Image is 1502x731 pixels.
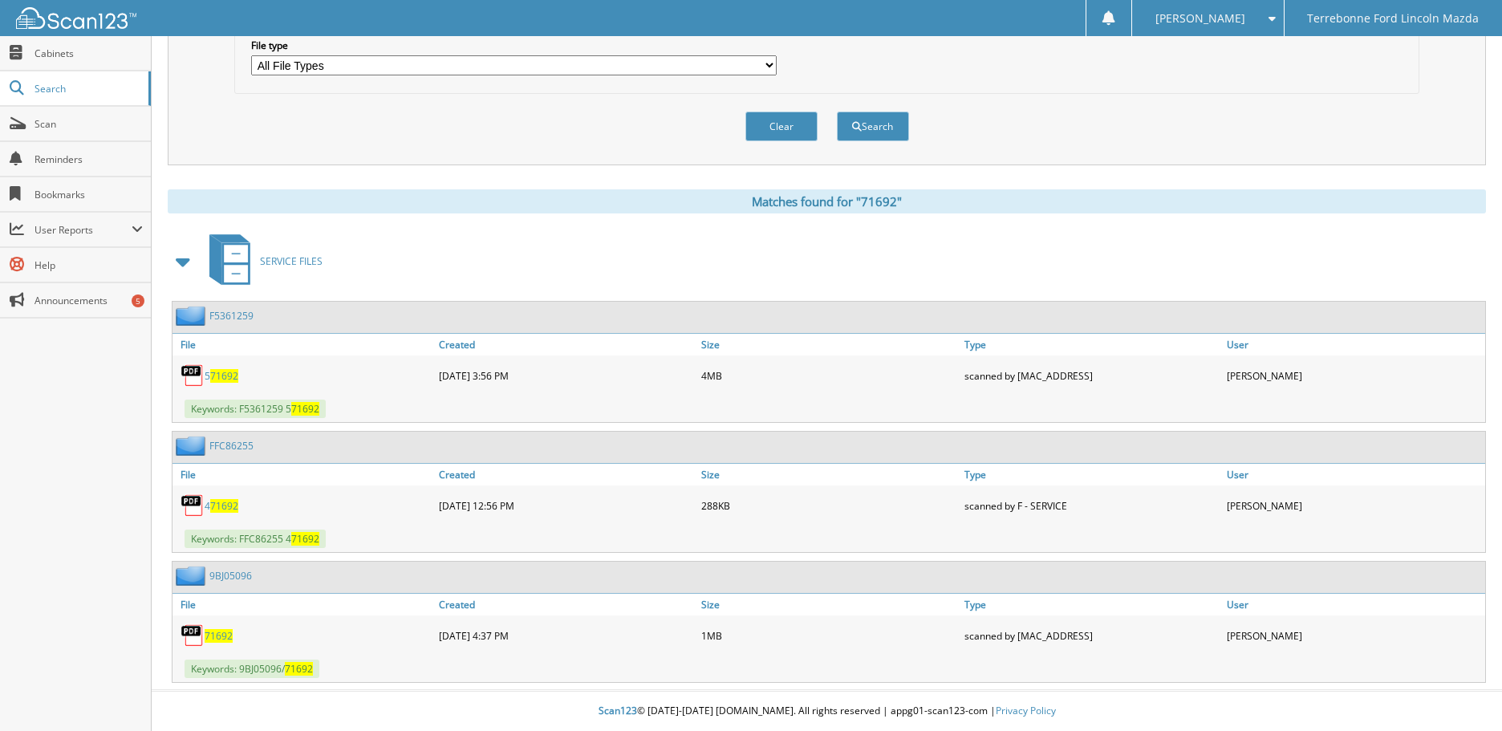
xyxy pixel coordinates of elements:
button: Search [837,112,909,141]
a: File [173,464,435,485]
a: 571692 [205,369,238,383]
div: scanned by [MAC_ADDRESS] [960,619,1223,652]
div: [DATE] 4:37 PM [435,619,697,652]
div: Matches found for "71692" [168,189,1486,213]
span: Keywords: F5361259 5 [185,400,326,418]
a: 9BJ05096 [209,569,252,583]
span: SERVICE FILES [260,254,323,268]
span: Scan [35,117,143,131]
span: 71692 [291,402,319,416]
span: Search [35,82,140,95]
span: Help [35,258,143,272]
span: 71692 [210,369,238,383]
a: Created [435,464,697,485]
div: 288KB [697,489,960,522]
img: folder2.png [176,306,209,326]
div: scanned by [MAC_ADDRESS] [960,359,1223,392]
span: 71692 [291,532,319,546]
a: Type [960,464,1223,485]
div: © [DATE]-[DATE] [DOMAIN_NAME]. All rights reserved | appg01-scan123-com | [152,692,1502,731]
a: 71692 [205,629,233,643]
img: scan123-logo-white.svg [16,7,136,29]
a: Created [435,594,697,615]
span: Reminders [35,152,143,166]
span: Terrebonne Ford Lincoln Mazda [1307,14,1479,23]
iframe: Chat Widget [1422,654,1502,731]
a: Size [697,464,960,485]
span: Announcements [35,294,143,307]
span: User Reports [35,223,132,237]
div: [PERSON_NAME] [1223,619,1485,652]
span: [PERSON_NAME] [1155,14,1245,23]
div: [PERSON_NAME] [1223,489,1485,522]
img: folder2.png [176,436,209,456]
a: FFC86255 [209,439,254,453]
a: User [1223,334,1485,355]
div: 4MB [697,359,960,392]
a: User [1223,594,1485,615]
a: Privacy Policy [996,704,1056,717]
div: 1MB [697,619,960,652]
div: scanned by F - SERVICE [960,489,1223,522]
span: Cabinets [35,47,143,60]
a: 471692 [205,499,238,513]
a: Type [960,334,1223,355]
a: Type [960,594,1223,615]
label: File type [251,39,777,52]
a: File [173,594,435,615]
a: File [173,334,435,355]
a: SERVICE FILES [200,229,323,293]
span: 71692 [210,499,238,513]
div: 5 [132,294,144,307]
a: Size [697,594,960,615]
span: Bookmarks [35,188,143,201]
img: PDF.png [181,493,205,518]
span: 71692 [285,662,313,676]
div: [DATE] 12:56 PM [435,489,697,522]
a: Size [697,334,960,355]
a: F5361259 [209,309,254,323]
span: Keywords: 9BJ05096/ [185,660,319,678]
a: User [1223,464,1485,485]
span: Scan123 [599,704,637,717]
div: [DATE] 3:56 PM [435,359,697,392]
span: Keywords: FFC86255 4 [185,530,326,548]
img: PDF.png [181,363,205,388]
button: Clear [745,112,818,141]
div: [PERSON_NAME] [1223,359,1485,392]
a: Created [435,334,697,355]
img: PDF.png [181,623,205,648]
img: folder2.png [176,566,209,586]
